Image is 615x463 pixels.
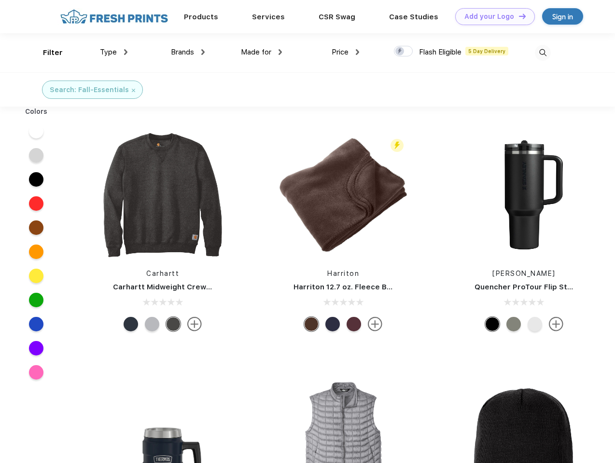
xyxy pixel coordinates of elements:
[166,317,181,331] div: Carbon Heather
[57,8,171,25] img: fo%20logo%202.webp
[528,317,542,331] div: Frost
[542,8,583,25] a: Sign in
[124,49,127,55] img: dropdown.png
[492,270,556,277] a: [PERSON_NAME]
[132,89,135,92] img: filter_cancel.svg
[146,270,179,277] a: Carhartt
[241,48,271,56] span: Made for
[184,13,218,21] a: Products
[485,317,500,331] div: Black
[332,48,349,56] span: Price
[464,13,514,21] div: Add your Logo
[145,317,159,331] div: Heather Grey
[100,48,117,56] span: Type
[304,317,319,331] div: Cocoa
[465,47,508,55] span: 5 Day Delivery
[356,49,359,55] img: dropdown.png
[327,270,359,277] a: Harriton
[368,317,382,331] img: more.svg
[347,317,361,331] div: Burgundy
[98,131,227,259] img: func=resize&h=266
[391,139,404,152] img: flash_active_toggle.svg
[171,48,194,56] span: Brands
[18,107,55,117] div: Colors
[419,48,461,56] span: Flash Eligible
[549,317,563,331] img: more.svg
[294,283,410,291] a: Harriton 12.7 oz. Fleece Blanket
[506,317,521,331] div: Sage Gray
[113,283,266,291] a: Carhartt Midweight Crewneck Sweatshirt
[552,11,573,22] div: Sign in
[43,47,63,58] div: Filter
[187,317,202,331] img: more.svg
[201,49,205,55] img: dropdown.png
[325,317,340,331] div: Navy
[460,131,588,259] img: func=resize&h=266
[279,131,407,259] img: func=resize&h=266
[124,317,138,331] div: New Navy
[50,85,129,95] div: Search: Fall-Essentials
[535,45,551,61] img: desktop_search.svg
[279,49,282,55] img: dropdown.png
[519,14,526,19] img: DT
